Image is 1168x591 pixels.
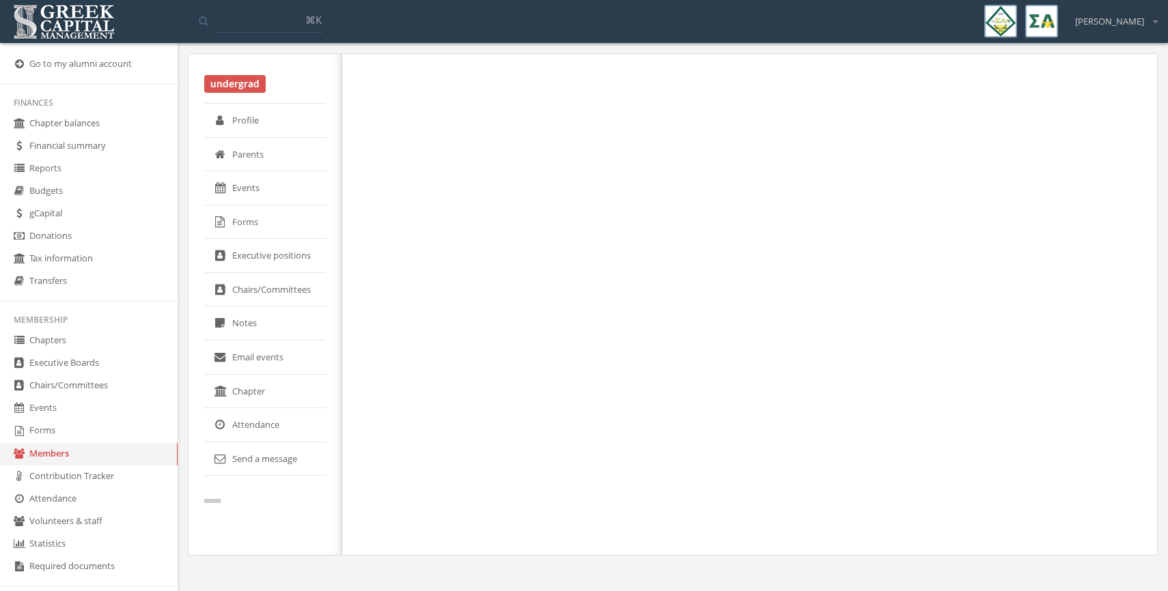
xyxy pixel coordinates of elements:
a: Profile [204,104,326,138]
span: ⌘K [305,13,322,27]
a: Parents [204,138,326,172]
a: Email events [204,341,326,375]
a: Notes [204,306,326,341]
a: Forms [204,205,326,240]
a: Send a message [204,442,326,476]
span: [PERSON_NAME] [1075,15,1144,28]
div: [PERSON_NAME] [1066,5,1158,28]
a: Attendance [204,408,326,442]
a: Executive positions [204,239,326,273]
a: Events [204,171,326,205]
a: Chapter [204,375,326,409]
span: --- [204,498,221,503]
span: undergrad [204,75,266,93]
a: Chairs/Committees [204,273,326,307]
